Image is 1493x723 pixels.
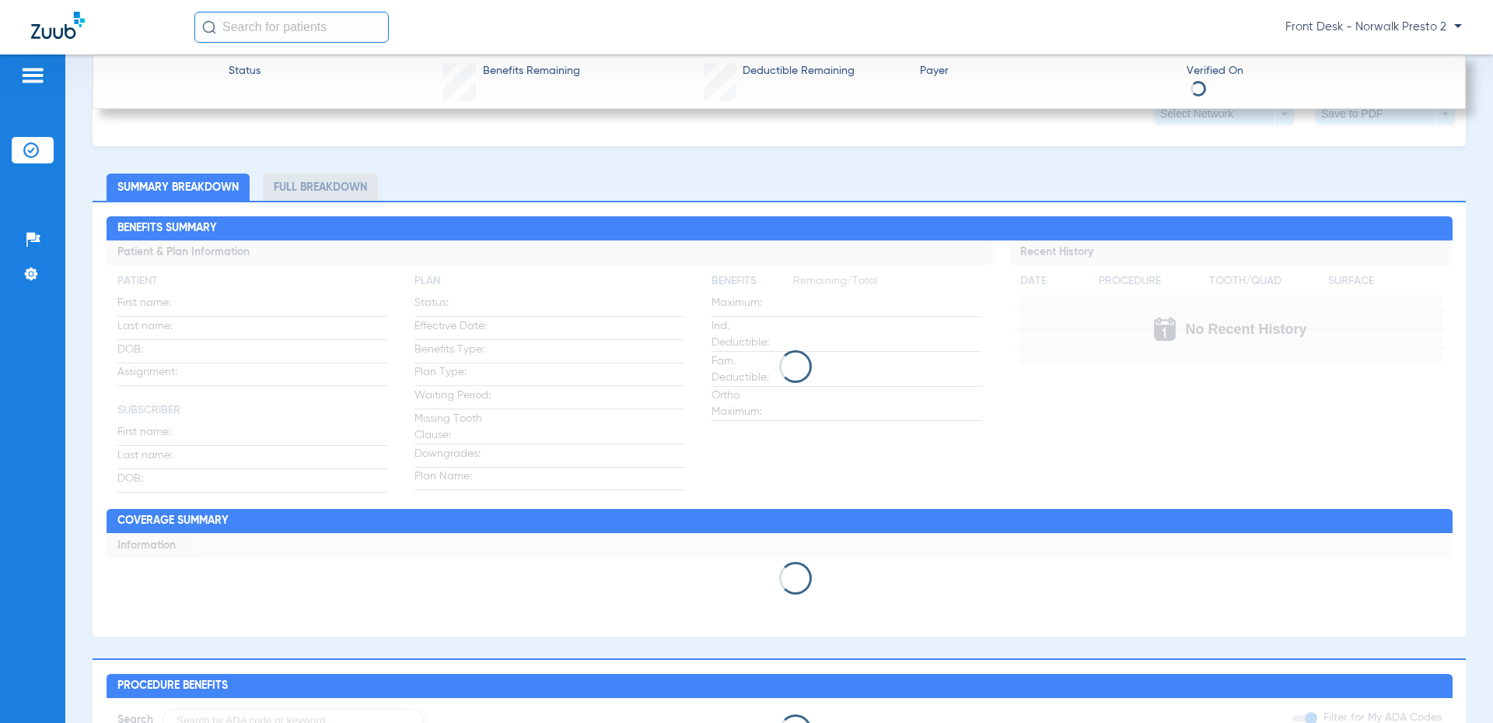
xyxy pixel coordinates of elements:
[20,66,45,85] img: hamburger-icon
[1285,19,1462,35] span: Front Desk - Norwalk Presto 2
[202,20,216,34] img: Search Icon
[229,63,260,79] span: Status
[263,174,378,201] li: Full Breakdown
[31,12,85,39] img: Zuub Logo
[1187,63,1440,79] span: Verified On
[1415,648,1493,723] iframe: Chat Widget
[920,63,1173,79] span: Payer
[107,174,250,201] li: Summary Breakdown
[107,216,1453,241] h2: Benefits Summary
[107,509,1453,534] h2: Coverage Summary
[194,12,389,43] input: Search for patients
[743,63,855,79] span: Deductible Remaining
[483,63,580,79] span: Benefits Remaining
[107,674,1453,699] h2: Procedure Benefits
